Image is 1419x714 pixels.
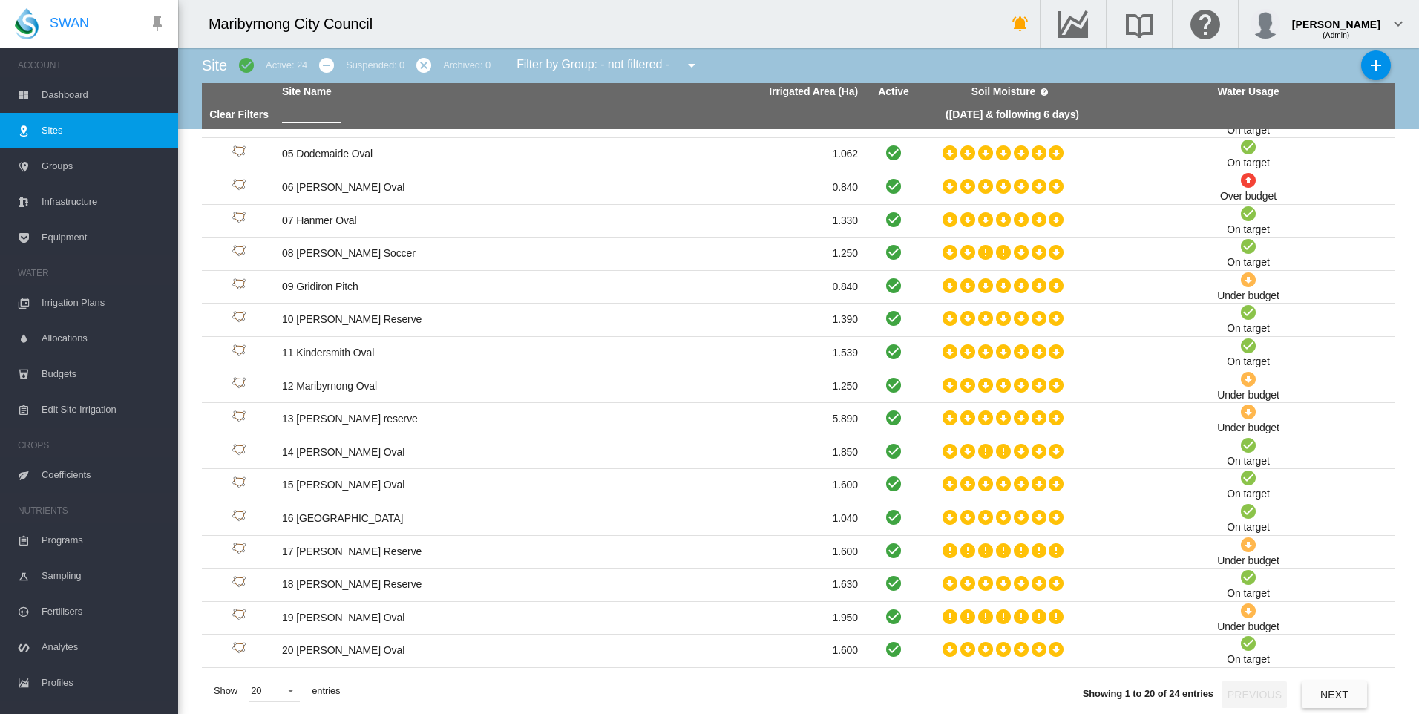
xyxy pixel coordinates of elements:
[42,113,166,148] span: Sites
[1292,11,1380,26] div: [PERSON_NAME]
[318,56,335,74] md-icon: icon-minus-circle
[42,285,166,321] span: Irrigation Plans
[276,138,570,171] td: 05 Dodemaide Oval
[1217,421,1279,436] div: Under budget
[230,344,248,362] img: 1.svg
[208,377,270,395] div: Site Id: 38384
[230,245,248,263] img: 1.svg
[1389,15,1407,33] md-icon: icon-chevron-down
[276,635,570,667] td: 20 [PERSON_NAME] Oval
[42,457,166,493] span: Coefficients
[202,436,1395,470] tr: Site Id: 38400 14 [PERSON_NAME] Oval 1.850 On target
[202,57,227,73] span: Site
[1227,123,1269,138] div: On target
[18,499,166,523] span: NUTRIENTS
[202,370,1395,404] tr: Site Id: 38384 12 Maribyrnong Oval 1.250 Under budget
[1323,31,1349,39] span: (Admin)
[570,205,864,238] td: 1.330
[276,602,570,635] td: 19 [PERSON_NAME] Oval
[1251,9,1280,39] img: profile.jpg
[1227,586,1269,601] div: On target
[570,337,864,370] td: 1.539
[570,238,864,270] td: 1.250
[570,83,864,101] th: Irrigated Area (Ha)
[276,337,570,370] td: 11 Kindersmith Oval
[202,469,1395,502] tr: Site Id: 38380 15 [PERSON_NAME] Oval 1.600 On target
[208,576,270,594] div: Site Id: 38381
[208,344,270,362] div: Site Id: 38390
[208,212,270,229] div: Site Id: 38370
[230,510,248,528] img: 1.svg
[208,278,270,296] div: Site Id: 38358
[202,536,1395,569] tr: Site Id: 38371 17 [PERSON_NAME] Reserve 1.600 Under budget
[230,311,248,329] img: 1.svg
[443,59,491,72] div: Archived: 0
[1227,355,1269,370] div: On target
[570,271,864,304] td: 0.840
[1227,487,1269,502] div: On target
[230,179,248,197] img: 1.svg
[208,678,243,704] span: Show
[1035,83,1053,101] md-icon: icon-help-circle
[42,184,166,220] span: Infrastructure
[1187,15,1223,33] md-icon: Click here for help
[1083,688,1213,699] span: Showing 1 to 20 of 24 entries
[230,609,248,626] img: 1.svg
[237,56,255,74] md-icon: icon-checkbox-marked-circle
[202,138,1395,171] tr: Site Id: 38359 05 Dodemaide Oval 1.062 On target
[230,444,248,462] img: 1.svg
[42,321,166,356] span: Allocations
[202,337,1395,370] tr: Site Id: 38390 11 Kindersmith Oval 1.539 On target
[570,602,864,635] td: 1.950
[1227,652,1269,667] div: On target
[570,171,864,204] td: 0.840
[276,238,570,270] td: 08 [PERSON_NAME] Soccer
[1217,289,1279,304] div: Under budget
[230,145,248,163] img: 1.svg
[570,536,864,569] td: 1.600
[42,148,166,184] span: Groups
[202,304,1395,337] tr: Site Id: 38392 10 [PERSON_NAME] Reserve 1.390 On target
[276,171,570,204] td: 06 [PERSON_NAME] Oval
[276,403,570,436] td: 13 [PERSON_NAME] reserve
[1006,9,1035,39] button: icon-bell-ring
[202,569,1395,602] tr: Site Id: 38381 18 [PERSON_NAME] Reserve 1.630 On target
[570,635,864,667] td: 1.600
[208,245,270,263] div: Site Id: 38368
[230,212,248,229] img: 1.svg
[276,502,570,535] td: 16 [GEOGRAPHIC_DATA]
[570,138,864,171] td: 1.062
[42,629,166,665] span: Analytes
[1012,15,1029,33] md-icon: icon-bell-ring
[415,56,433,74] md-icon: icon-cancel
[1217,554,1279,569] div: Under budget
[266,59,307,72] div: Active: 24
[1055,15,1091,33] md-icon: Go to the Data Hub
[346,59,404,72] div: Suspended: 0
[208,476,270,494] div: Site Id: 38380
[148,15,166,33] md-icon: icon-pin
[1220,189,1277,204] div: Over budget
[208,510,270,528] div: Site Id: 38393
[570,436,864,469] td: 1.850
[42,558,166,594] span: Sampling
[209,13,386,34] div: Maribyrnong City Council
[18,433,166,457] span: CROPS
[251,685,261,696] div: 20
[677,50,707,80] button: icon-menu-down
[276,569,570,601] td: 18 [PERSON_NAME] Reserve
[570,304,864,336] td: 1.390
[570,569,864,601] td: 1.630
[202,602,1395,635] tr: Site Id: 38378 19 [PERSON_NAME] Oval 1.950 Under budget
[202,403,1395,436] tr: Site Id: 38394 13 [PERSON_NAME] reserve 5.890 Under budget
[570,502,864,535] td: 1.040
[683,56,701,74] md-icon: icon-menu-down
[1227,223,1269,238] div: On target
[208,642,270,660] div: Site Id: 38357
[1217,388,1279,403] div: Under budget
[50,14,89,33] span: SWAN
[1227,454,1269,469] div: On target
[230,576,248,594] img: 1.svg
[276,304,570,336] td: 10 [PERSON_NAME] Reserve
[202,502,1395,536] tr: Site Id: 38393 16 [GEOGRAPHIC_DATA] 1.040 On target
